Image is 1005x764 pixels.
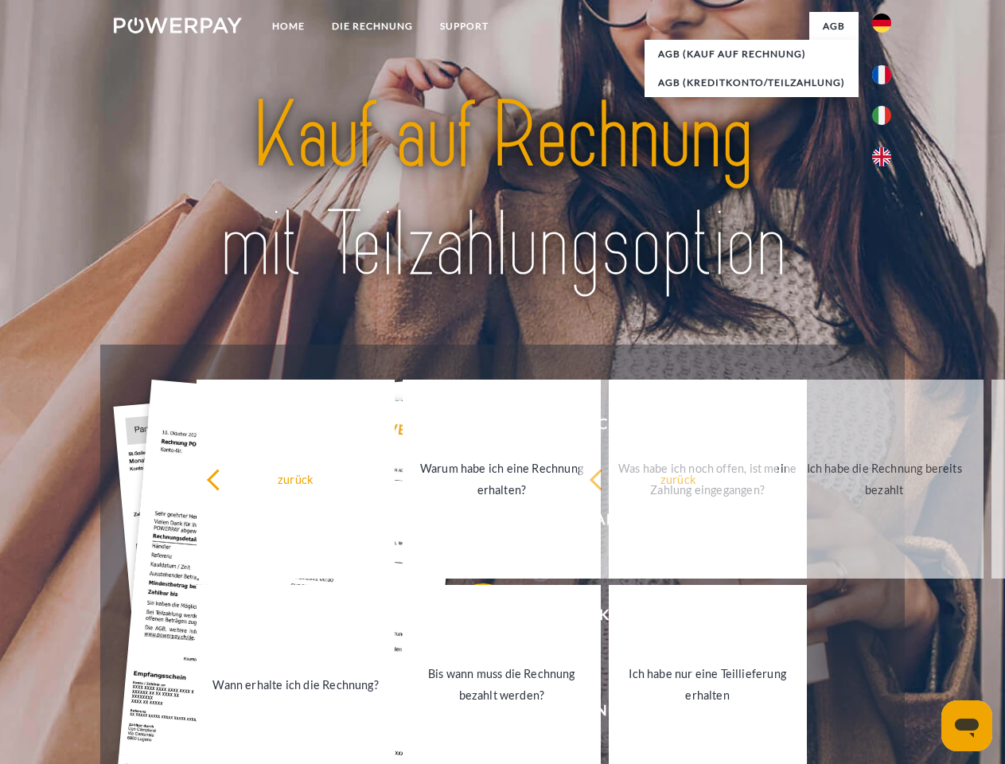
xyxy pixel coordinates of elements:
[152,76,853,305] img: title-powerpay_de.svg
[795,458,974,501] div: Ich habe die Rechnung bereits bezahlt
[645,68,859,97] a: AGB (Kreditkonto/Teilzahlung)
[872,65,891,84] img: fr
[412,458,591,501] div: Warum habe ich eine Rechnung erhalten?
[427,12,502,41] a: SUPPORT
[259,12,318,41] a: Home
[941,700,992,751] iframe: Schaltfläche zum Öffnen des Messaging-Fensters
[206,468,385,489] div: zurück
[618,663,797,706] div: Ich habe nur eine Teillieferung erhalten
[872,106,891,125] img: it
[809,12,859,41] a: agb
[872,147,891,166] img: en
[872,14,891,33] img: de
[206,673,385,695] div: Wann erhalte ich die Rechnung?
[645,40,859,68] a: AGB (Kauf auf Rechnung)
[589,468,768,489] div: zurück
[318,12,427,41] a: DIE RECHNUNG
[114,18,242,33] img: logo-powerpay-white.svg
[412,663,591,706] div: Bis wann muss die Rechnung bezahlt werden?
